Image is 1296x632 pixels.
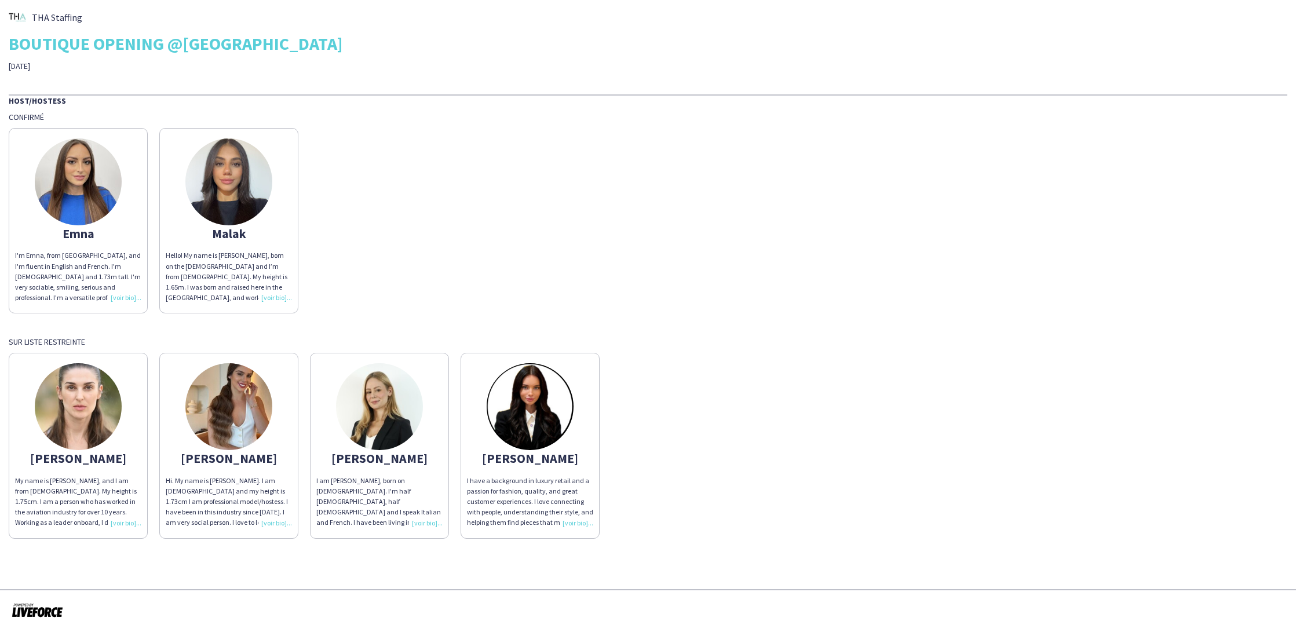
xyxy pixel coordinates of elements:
[336,363,423,450] img: thumb-68a42ce4d990e.jpeg
[15,453,141,463] div: [PERSON_NAME]
[35,138,122,225] img: thumb-641703e99e0b2.jpeg
[9,61,456,71] div: [DATE]
[15,476,141,528] div: My name is [PERSON_NAME], and I am from [DEMOGRAPHIC_DATA]. My height is 1.75cm. I am a person wh...
[9,112,1287,122] div: Confirmé
[185,138,272,225] img: thumb-670adb23170e3.jpeg
[15,228,141,239] div: Emna
[467,453,593,463] div: [PERSON_NAME]
[316,476,443,528] div: I am [PERSON_NAME], born on [DEMOGRAPHIC_DATA]. I'm half [DEMOGRAPHIC_DATA], half [DEMOGRAPHIC_DA...
[9,337,1287,347] div: Sur liste restreinte
[9,94,1287,106] div: Host/Hostess
[32,12,82,23] span: THA Staffing
[467,476,593,528] div: I have a background in luxury retail and a passion for fashion, quality, and great customer exper...
[9,35,1287,52] div: BOUTIQUE OPENING @[GEOGRAPHIC_DATA]
[166,228,292,239] div: Malak
[316,453,443,463] div: [PERSON_NAME]
[9,9,26,26] img: thumb-ebc2555a-789c-416e-abe7-afdc9d26dc11.png
[35,363,122,450] img: thumb-66dc0e5ce1933.jpg
[15,250,141,303] div: I'm Emna, from [GEOGRAPHIC_DATA], and I'm fluent in English and French. I'm [DEMOGRAPHIC_DATA] an...
[166,476,292,528] div: Hi. My name is [PERSON_NAME]. I am [DEMOGRAPHIC_DATA] and my height is 1.73cm I am professional m...
[12,602,63,618] img: Propulsé par Liveforce
[166,250,292,303] div: Hello! My name is [PERSON_NAME], born on the [DEMOGRAPHIC_DATA] and I’m from [DEMOGRAPHIC_DATA]. ...
[487,363,574,450] img: thumb-67d75436a868e.jpeg
[166,453,292,463] div: [PERSON_NAME]
[185,363,272,450] img: thumb-6620cb98436e3.jpeg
